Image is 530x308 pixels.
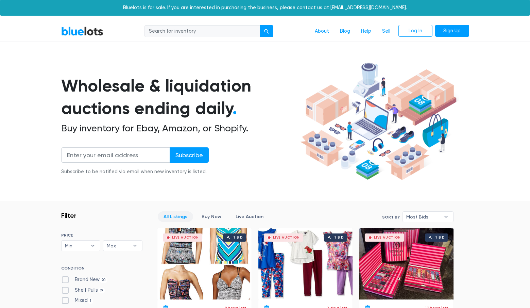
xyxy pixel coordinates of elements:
[61,287,105,294] label: Shelf Pulls
[439,212,453,222] b: ▾
[230,211,269,222] a: Live Auction
[98,288,105,293] span: 19
[157,228,252,299] a: Live Auction 1 bid
[196,211,227,222] a: Buy Now
[61,211,76,220] h3: Filter
[359,228,454,299] a: Live Auction 1 bid
[335,236,344,239] div: 1 bid
[61,147,170,163] input: Enter your email address
[107,241,129,251] span: Max
[382,214,400,220] label: Sort By
[435,236,445,239] div: 1 bid
[309,25,335,38] a: About
[65,241,87,251] span: Min
[298,60,459,183] img: hero-ee84e7d0318cb26816c560f6b4441b76977f77a177738b4e94f68c95b2b83dbb.png
[86,241,100,251] b: ▾
[356,25,377,38] a: Help
[61,123,298,134] h2: Buy inventory for Ebay, Amazon, or Shopify.
[61,276,108,283] label: Brand New
[233,98,237,118] span: .
[406,212,440,222] span: Most Bids
[435,25,469,37] a: Sign Up
[61,297,93,304] label: Mixed
[61,168,209,176] div: Subscribe to be notified via email when new inventory is listed.
[158,211,193,222] a: All Listings
[377,25,396,38] a: Sell
[61,233,142,238] h6: PRICE
[374,236,401,239] div: Live Auction
[144,25,260,37] input: Search for inventory
[128,241,142,251] b: ▾
[100,277,108,283] span: 90
[61,266,142,273] h6: CONDITION
[61,75,298,120] h1: Wholesale & liquidation auctions ending daily
[61,26,103,36] a: BlueLots
[172,236,199,239] div: Live Auction
[398,25,432,37] a: Log In
[170,147,209,163] input: Subscribe
[234,236,243,239] div: 1 bid
[335,25,356,38] a: Blog
[273,236,300,239] div: Live Auction
[88,298,93,304] span: 1
[258,228,353,299] a: Live Auction 1 bid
